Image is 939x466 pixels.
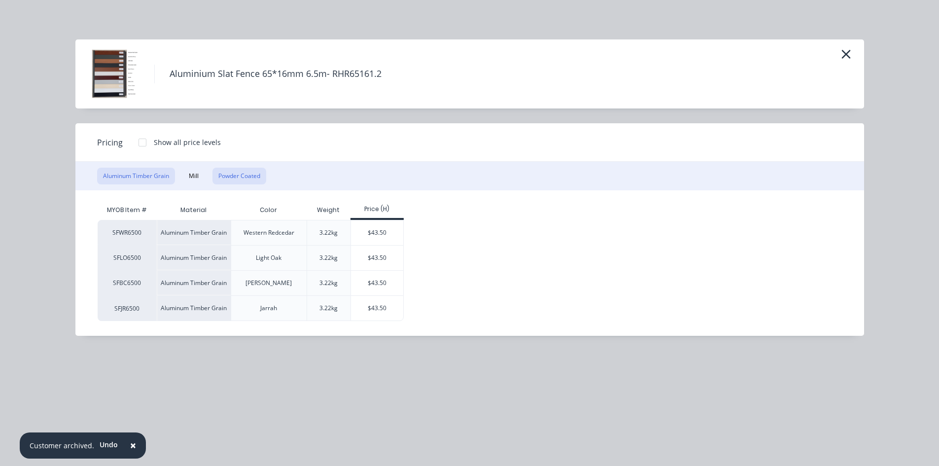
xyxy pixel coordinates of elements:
[98,245,157,270] div: SFLO6500
[157,270,231,295] div: Aluminum Timber Grain
[183,168,205,184] button: Mill
[252,198,285,222] div: Color
[319,279,338,287] div: 3.22kg
[351,296,404,321] div: $43.50
[350,205,404,214] div: Price (H)
[97,137,123,148] span: Pricing
[98,295,157,321] div: SFJR6500
[94,437,123,452] button: Undo
[157,220,231,245] div: Aluminum Timber Grain
[260,304,277,313] div: Jarrah
[157,200,231,220] div: Material
[98,200,157,220] div: MYOB Item #
[309,198,348,222] div: Weight
[154,65,396,83] h4: Aluminium Slat Fence 65*16mm 6.5m- RHR65161.2
[351,246,404,270] div: $43.50
[98,220,157,245] div: SFWR6500
[157,245,231,270] div: Aluminum Timber Grain
[90,49,139,99] img: Aluminium Slat Fence 65*16mm 6.5m- RHR65161.2
[30,440,94,451] div: Customer archived.
[97,168,175,184] button: Aluminum Timber Grain
[351,220,404,245] div: $43.50
[319,253,338,262] div: 3.22kg
[243,228,294,237] div: Western Redcedar
[245,279,292,287] div: [PERSON_NAME]
[154,137,221,147] div: Show all price levels
[212,168,266,184] button: Powder Coated
[98,270,157,295] div: SFBC6500
[319,228,338,237] div: 3.22kg
[120,434,146,458] button: Close
[319,304,338,313] div: 3.22kg
[256,253,281,262] div: Light Oak
[130,438,136,452] span: ×
[351,271,404,295] div: $43.50
[157,295,231,321] div: Aluminum Timber Grain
